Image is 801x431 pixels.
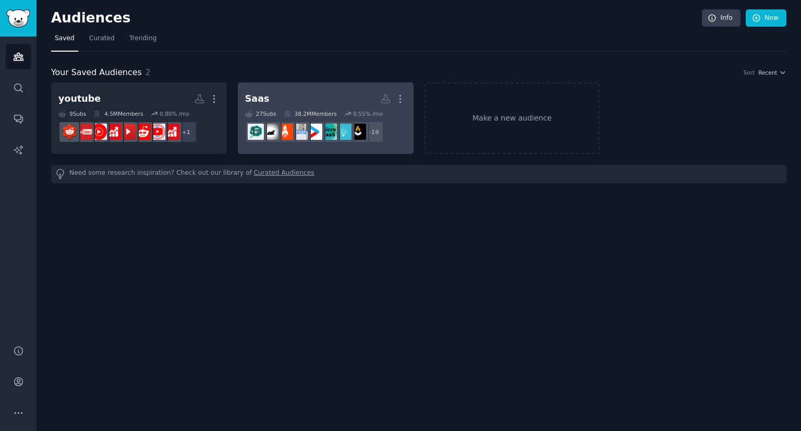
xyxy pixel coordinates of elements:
h2: Audiences [51,10,702,27]
img: GummySearch logo [6,9,30,28]
div: + 19 [362,121,384,143]
img: Smallyoutubechannels [149,124,165,140]
div: + 1 [175,121,197,143]
div: 0.55 % /mo [353,110,383,117]
img: startup [306,124,322,140]
img: indianstartups [350,124,366,140]
div: 0.80 % /mo [160,110,189,117]
span: Recent [758,69,777,76]
div: 27 Sub s [245,110,276,117]
a: Saas27Subs38.2MMembers0.55% /mo+19indianstartupsBusinessideasmicrosaasstartupstreetwearstartupSta... [238,82,414,154]
img: Businessideas [335,124,351,140]
div: 38.2M Members [284,110,337,117]
span: 2 [145,67,151,77]
a: Curated Audiences [254,169,314,179]
div: 9 Sub s [58,110,86,117]
a: Make a new audience [424,82,600,154]
img: YoutubeSelfPromotion [164,124,180,140]
a: youtube9Subs4.5MMembers0.80% /mo+1YoutubeSelfPromotionSmallyoutubechannelsSmallYoutubersYoutubePr... [51,82,227,154]
span: Your Saved Audiences [51,66,142,79]
div: Saas [245,92,270,105]
img: StartUpIndia [277,124,293,140]
span: Curated [89,34,115,43]
div: 4.5M Members [93,110,143,117]
span: Saved [55,34,75,43]
span: Trending [129,34,156,43]
img: YoutubeMusic [91,124,107,140]
img: SmallYoutubers [135,124,151,140]
img: small_business_ideas [248,124,264,140]
a: Saved [51,30,78,52]
button: Recent [758,69,786,76]
div: youtube [58,92,101,105]
a: New [746,9,786,27]
a: Trending [126,30,160,52]
img: YoutubePromotionn [120,124,136,140]
img: streetwearstartup [292,124,308,140]
a: Info [702,9,741,27]
a: Curated [86,30,118,52]
img: antiwork [262,124,278,140]
img: NewTubers [76,124,92,140]
div: Need some research inspiration? Check out our library of [51,165,786,183]
img: PartneredYoutube [62,124,78,140]
div: Sort [744,69,755,76]
img: YouTube_startups [105,124,122,140]
img: microsaas [321,124,337,140]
